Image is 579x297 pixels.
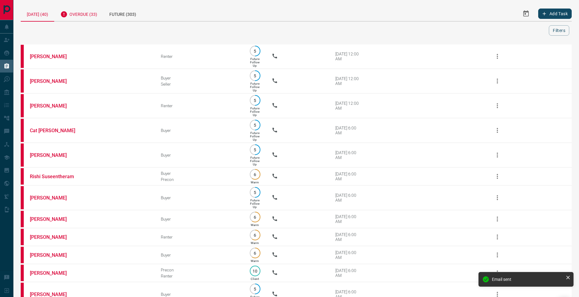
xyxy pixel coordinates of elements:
p: 6 [253,172,257,177]
div: Buyer [161,128,238,133]
div: property.ca [21,265,24,281]
div: Precon [161,177,238,182]
p: 6 [253,233,257,237]
button: Select Date Range [519,6,533,21]
a: Rishi Suseentheram [30,174,76,179]
div: Buyer [161,217,238,221]
p: Future Follow Up [250,57,259,67]
p: 5 [253,123,257,127]
div: [DATE] 6:00 AM [335,268,361,278]
p: 5 [253,49,257,53]
p: Future Follow Up [250,199,259,209]
div: [DATE] 6:00 AM [335,126,361,135]
p: Future Follow Up [250,156,259,166]
p: 5 [253,147,257,152]
div: property.ca [21,247,24,263]
p: 5 [253,287,257,291]
div: [DATE] 6:00 AM [335,214,361,224]
div: [DATE] 6:00 AM [335,171,361,181]
div: Renter [161,103,238,108]
div: property.ca [21,69,24,93]
div: property.ca [21,94,24,117]
div: [DATE] 6:00 AM [335,193,361,203]
div: property.ca [21,229,24,245]
p: 5 [253,190,257,195]
button: Add Task [538,9,572,19]
a: [PERSON_NAME] [30,103,76,109]
div: Overdue (33) [54,6,103,21]
a: [PERSON_NAME] [30,152,76,158]
div: [DATE] 6:00 AM [335,150,361,160]
p: Future Follow Up [250,107,259,117]
div: Buyer [161,76,238,80]
a: [PERSON_NAME] [30,78,76,84]
a: [PERSON_NAME] [30,195,76,201]
div: [DATE] 12:00 AM [335,51,361,61]
div: Buyer [161,171,238,176]
div: Buyer [161,153,238,157]
a: Cat [PERSON_NAME] [30,128,76,133]
div: Future (303) [103,6,142,21]
div: Renter [161,54,238,59]
div: Renter [161,235,238,239]
div: [DATE] 12:00 AM [335,101,361,111]
div: property.ca [21,143,24,167]
p: Future Follow Up [250,82,259,92]
p: Client [251,277,259,281]
p: Warm [251,241,259,245]
div: [DATE] 6:00 AM [335,250,361,260]
p: Warm [251,259,259,263]
div: Email sent [492,277,563,282]
div: [DATE] 12:00 AM [335,76,361,86]
a: [PERSON_NAME] [30,252,76,258]
p: 6 [253,215,257,219]
div: property.ca [21,186,24,209]
div: Buyer [161,292,238,297]
a: [PERSON_NAME] [30,216,76,222]
p: 5 [253,98,257,103]
p: Warm [251,181,259,184]
p: 5 [253,73,257,78]
div: property.ca [21,168,24,185]
a: [PERSON_NAME] [30,234,76,240]
div: Renter [161,274,238,278]
div: [DATE] (40) [21,6,54,22]
p: 6 [253,251,257,255]
div: property.ca [21,211,24,227]
div: Buyer [161,253,238,257]
p: Warm [251,223,259,227]
p: Future Follow Up [250,131,259,141]
div: [DATE] 6:00 AM [335,232,361,242]
a: [PERSON_NAME] [30,270,76,276]
div: property.ca [21,119,24,142]
div: Buyer [161,195,238,200]
a: [PERSON_NAME] [30,54,76,59]
div: property.ca [21,45,24,68]
div: Precon [161,267,238,272]
button: Filters [549,25,569,36]
p: 10 [253,269,257,273]
div: Seller [161,82,238,87]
